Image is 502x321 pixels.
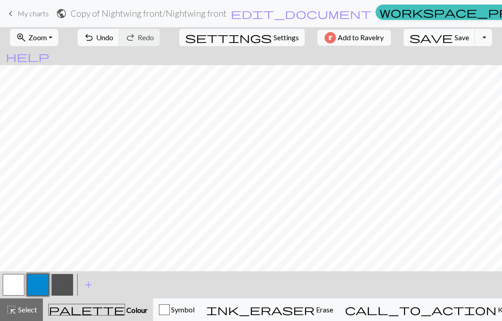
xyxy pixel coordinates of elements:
[56,7,67,20] span: public
[231,7,372,20] span: edit_document
[206,303,315,316] span: ink_eraser
[125,306,148,314] span: Colour
[345,303,497,316] span: call_to_action
[83,279,94,291] span: add
[404,29,475,46] button: Save
[274,32,299,43] span: Settings
[49,303,125,316] span: palette
[6,50,49,63] span: help
[317,30,391,46] button: Add to Ravelry
[185,31,272,44] span: settings
[84,31,94,44] span: undo
[409,31,453,44] span: save
[200,298,339,321] button: Erase
[28,33,47,42] span: Zoom
[70,8,227,19] h2: Copy of Nightwing front / Nightwing front
[5,6,49,21] a: My charts
[455,33,469,42] span: Save
[18,9,49,18] span: My charts
[78,29,120,46] button: Undo
[96,33,113,42] span: Undo
[179,29,305,46] button: SettingsSettings
[325,32,336,43] img: Ravelry
[153,298,200,321] button: Symbol
[315,305,333,314] span: Erase
[5,7,16,20] span: keyboard_arrow_left
[17,305,37,314] span: Select
[338,32,384,43] span: Add to Ravelry
[43,298,153,321] button: Colour
[10,29,58,46] button: Zoom
[16,31,27,44] span: zoom_in
[170,305,195,314] span: Symbol
[6,303,17,316] span: highlight_alt
[185,32,272,43] i: Settings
